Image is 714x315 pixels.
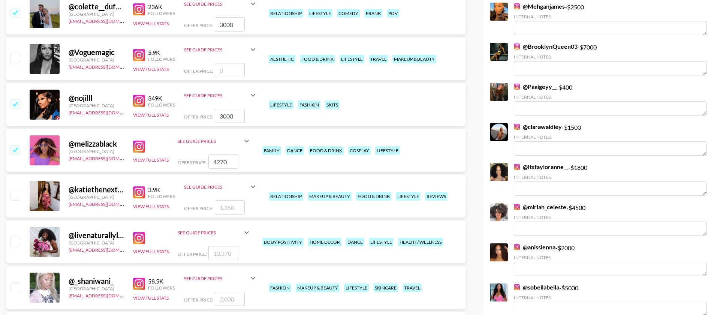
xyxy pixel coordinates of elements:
[148,94,175,102] div: 349K
[69,231,124,240] div: @ livenaturallylove
[514,164,520,170] img: Instagram
[514,14,707,19] div: Internal Notes:
[215,63,245,77] input: 0
[215,17,245,31] input: 3,000
[364,9,382,18] div: prank
[308,9,332,18] div: lifestyle
[184,40,257,58] div: See Guide Prices
[184,276,248,281] div: See Guide Prices
[184,68,213,74] span: Offer Price:
[148,102,175,108] div: Followers
[133,249,169,254] button: View Full Stats
[178,251,207,257] span: Offer Price:
[69,17,144,24] a: [EMAIL_ADDRESS][DOMAIN_NAME]
[133,157,169,163] button: View Full Stats
[514,83,707,115] div: - $ 400
[269,55,295,63] div: aesthetic
[514,295,707,300] div: Internal Notes:
[178,223,251,241] div: See Guide Prices
[286,146,304,155] div: dance
[69,148,124,154] div: [GEOGRAPHIC_DATA]
[262,238,304,246] div: body positivity
[514,43,707,75] div: - $ 7000
[514,214,707,220] div: Internal Notes:
[148,10,175,16] div: Followers
[398,238,443,246] div: health / wellness
[148,56,175,62] div: Followers
[346,238,364,246] div: dance
[69,240,124,246] div: [GEOGRAPHIC_DATA]
[133,95,145,107] img: Instagram
[514,243,707,276] div: - $ 2000
[514,243,555,251] a: @anissienna
[514,134,707,140] div: Internal Notes:
[184,184,248,190] div: See Guide Prices
[396,192,421,201] div: lifestyle
[369,238,394,246] div: lifestyle
[178,230,242,235] div: See Guide Prices
[184,114,213,120] span: Offer Price:
[184,86,257,104] div: See Guide Prices
[133,278,145,290] img: Instagram
[184,178,257,196] div: See Guide Prices
[344,283,369,292] div: lifestyle
[69,63,144,70] a: [EMAIL_ADDRESS][DOMAIN_NAME]
[69,200,144,207] a: [EMAIL_ADDRESS][DOMAIN_NAME]
[69,108,144,115] a: [EMAIL_ADDRESS][DOMAIN_NAME]
[133,112,169,118] button: View Full Stats
[514,43,578,50] a: @BrooklynQueen03
[69,194,124,200] div: [GEOGRAPHIC_DATA]
[308,146,344,155] div: food & drink
[375,146,400,155] div: lifestyle
[269,100,293,109] div: lifestyle
[69,291,144,298] a: [EMAIL_ADDRESS][DOMAIN_NAME]
[133,204,169,209] button: View Full Stats
[514,94,707,100] div: Internal Notes:
[133,3,145,15] img: Instagram
[514,244,520,250] img: Instagram
[69,11,124,17] div: [GEOGRAPHIC_DATA]
[514,174,707,180] div: Internal Notes:
[178,138,242,144] div: See Guide Prices
[133,21,169,26] button: View Full Stats
[184,93,248,98] div: See Guide Prices
[69,2,124,11] div: @ colette__dufour
[184,269,257,287] div: See Guide Prices
[514,124,520,130] img: Instagram
[148,186,175,193] div: 3.9K
[69,286,124,291] div: [GEOGRAPHIC_DATA]
[308,192,352,201] div: makeup & beauty
[133,186,145,198] img: Instagram
[148,3,175,10] div: 236K
[392,55,436,63] div: makeup & beauty
[369,55,388,63] div: travel
[514,123,707,156] div: - $ 1500
[298,100,320,109] div: fashion
[356,192,391,201] div: food & drink
[208,154,238,169] input: 4,270
[184,22,213,28] span: Offer Price:
[69,57,124,63] div: [GEOGRAPHIC_DATA]
[340,55,364,63] div: lifestyle
[148,277,175,285] div: 58.5K
[325,100,340,109] div: skits
[269,192,303,201] div: relationship
[133,141,145,153] img: Instagram
[148,49,175,56] div: 5.9K
[69,93,124,103] div: @ nojilll
[215,109,245,123] input: 3,000
[403,283,422,292] div: travel
[148,193,175,199] div: Followers
[514,3,520,9] img: Instagram
[300,55,335,63] div: food & drink
[69,185,124,194] div: @ katiethenextchapter
[184,1,248,7] div: See Guide Prices
[514,163,568,171] a: @Itstayloranne__
[425,192,448,201] div: reviews
[514,83,557,90] a: @Paaigeyy__
[514,3,565,10] a: @Mehganjames
[514,203,707,236] div: - $ 4500
[133,66,169,72] button: View Full Stats
[178,160,207,165] span: Offer Price:
[69,139,124,148] div: @ melizzablack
